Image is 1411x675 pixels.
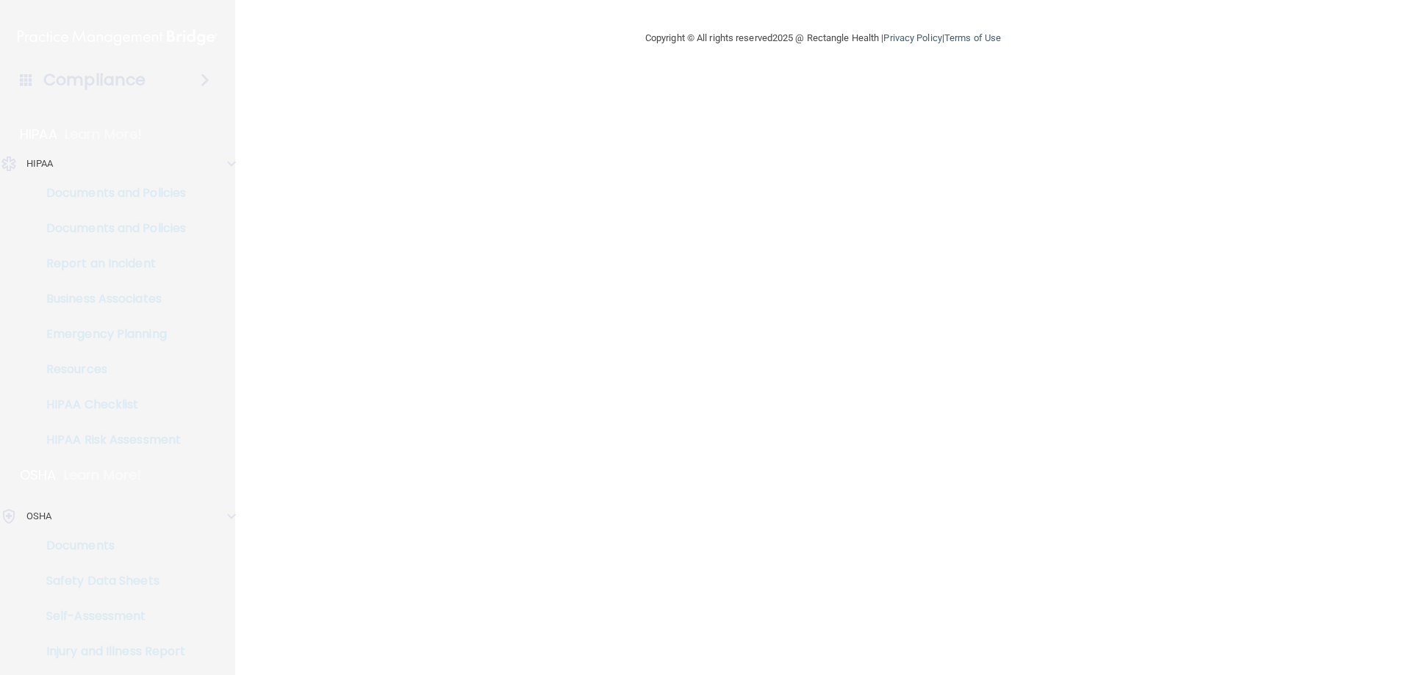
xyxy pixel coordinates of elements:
p: OSHA [20,466,57,484]
p: OSHA [26,508,51,525]
div: Copyright © All rights reserved 2025 @ Rectangle Health | | [555,15,1091,62]
p: HIPAA Checklist [10,397,210,412]
p: Learn More! [65,126,143,143]
p: Resources [10,362,210,377]
p: HIPAA [20,126,57,143]
p: HIPAA Risk Assessment [10,433,210,447]
h4: Compliance [43,70,146,90]
p: Injury and Illness Report [10,644,210,659]
p: Self-Assessment [10,609,210,624]
p: Documents and Policies [10,221,210,236]
p: Emergency Planning [10,327,210,342]
p: Safety Data Sheets [10,574,210,588]
p: HIPAA [26,155,54,173]
a: Terms of Use [944,32,1001,43]
p: Documents [10,538,210,553]
p: Business Associates [10,292,210,306]
p: Learn More! [64,466,142,484]
a: Privacy Policy [883,32,941,43]
p: Documents and Policies [10,186,210,201]
p: Report an Incident [10,256,210,271]
img: PMB logo [18,23,218,52]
